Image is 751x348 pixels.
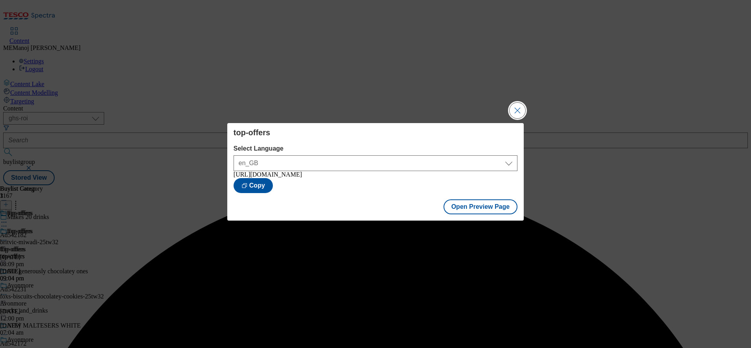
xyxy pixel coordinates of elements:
label: Select Language [234,145,517,152]
button: Copy [234,178,273,193]
div: Modal [227,123,524,221]
h4: top-offers [234,128,517,137]
div: [URL][DOMAIN_NAME] [234,171,517,178]
button: Open Preview Page [444,199,518,214]
button: Close Modal [510,103,525,118]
